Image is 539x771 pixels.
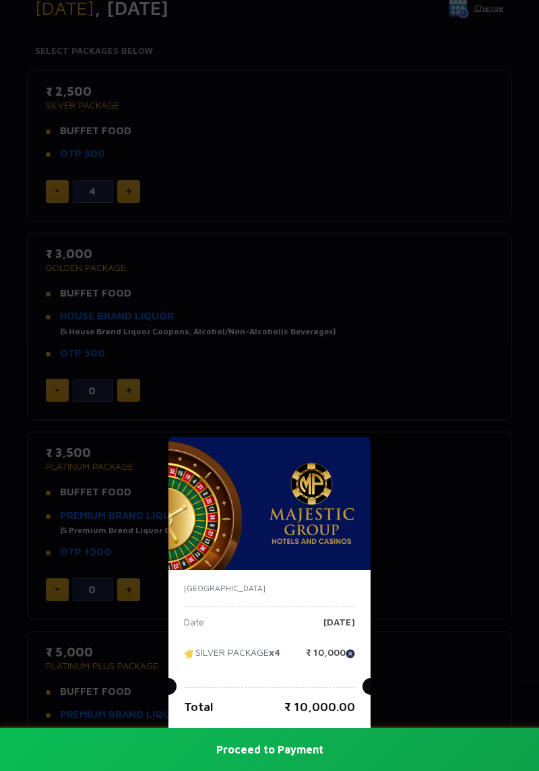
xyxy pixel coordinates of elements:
[184,698,214,716] p: Total
[168,437,371,570] img: majesticPride-banner
[184,582,355,594] p: [GEOGRAPHIC_DATA]
[184,648,195,660] img: tikcet
[284,698,355,716] p: ₹ 10,000.00
[306,648,355,668] p: ₹ 10,000
[323,617,355,638] p: [DATE]
[269,646,280,658] strong: x4
[184,648,280,668] p: SILVER PACKAGE
[184,617,204,638] p: Date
